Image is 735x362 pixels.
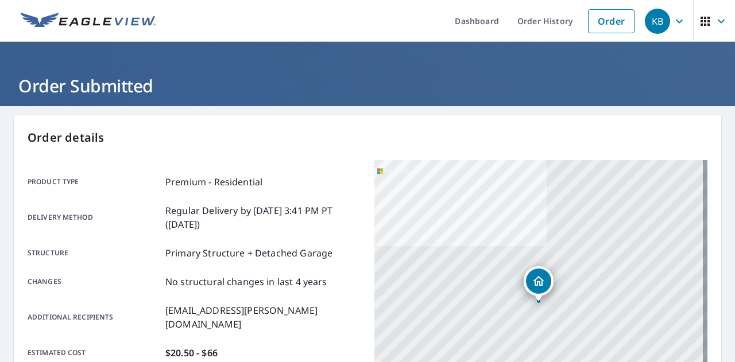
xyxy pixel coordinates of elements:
[28,246,161,260] p: Structure
[21,13,156,30] img: EV Logo
[28,303,161,331] p: Additional recipients
[524,266,554,302] div: Dropped pin, building 1, Residential property, 9234 Buxton Dr Saint Louis, MO 63126
[645,9,670,34] div: KB
[28,275,161,289] p: Changes
[165,246,332,260] p: Primary Structure + Detached Garage
[28,129,707,146] p: Order details
[165,175,262,189] p: Premium - Residential
[588,9,635,33] a: Order
[28,204,161,231] p: Delivery method
[165,303,361,331] p: [EMAIL_ADDRESS][PERSON_NAME][DOMAIN_NAME]
[165,204,361,231] p: Regular Delivery by [DATE] 3:41 PM PT ([DATE])
[14,74,721,98] h1: Order Submitted
[165,275,327,289] p: No structural changes in last 4 years
[165,346,218,360] p: $20.50 - $66
[28,346,161,360] p: Estimated cost
[28,175,161,189] p: Product type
